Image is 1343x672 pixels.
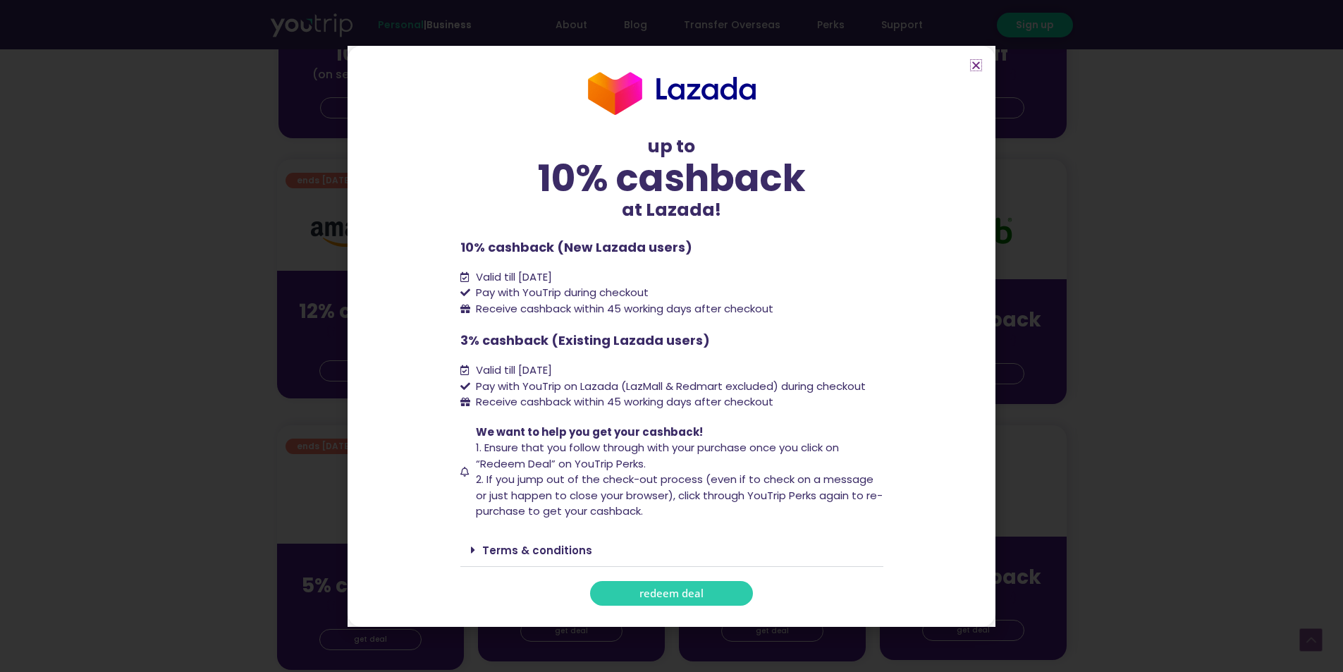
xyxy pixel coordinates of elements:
div: 10% cashback [460,159,883,197]
span: Pay with YouTrip on Lazada (LazMall & Redmart excluded) during checkout [472,379,866,395]
span: We want to help you get your cashback! [476,424,703,439]
span: Pay with YouTrip during checkout [472,285,649,301]
a: redeem deal [590,581,753,606]
span: Valid till [DATE] [472,362,552,379]
span: 1. Ensure that you follow through with your purchase once you click on “Redeem Deal” on YouTrip P... [476,440,839,471]
span: 2. If you jump out of the check-out process (even if to check on a message or just happen to clos... [476,472,883,518]
a: Terms & conditions [482,543,592,558]
span: redeem deal [639,588,704,599]
div: up to at Lazada! [460,133,883,224]
span: Receive cashback within 45 working days after checkout [472,301,773,317]
a: Close [971,60,981,71]
span: Receive cashback within 45 working days after checkout [472,394,773,410]
p: 10% cashback (New Lazada users) [460,238,883,257]
span: Valid till [DATE] [472,269,552,286]
p: 3% cashback (Existing Lazada users) [460,331,883,350]
div: Terms & conditions [460,534,883,567]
